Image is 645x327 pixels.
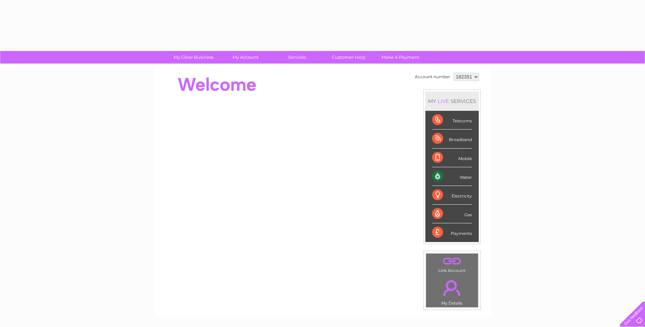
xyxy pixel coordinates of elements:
div: LIVE [436,98,451,104]
div: Broadband [432,130,472,148]
td: My Details [426,274,478,308]
div: Gas [432,205,472,223]
div: Telecoms [432,111,472,130]
td: Account number [413,71,452,83]
a: Customer Help [321,51,377,64]
a: . [428,276,476,300]
td: Link Account [426,253,478,275]
div: Electricity [432,186,472,205]
div: Mobile [432,149,472,167]
div: MY SERVICES [425,91,479,111]
a: Services [269,51,325,64]
div: Payments [432,223,472,242]
a: Make A Payment [372,51,428,64]
a: My Clear Business [166,51,222,64]
a: My Account [217,51,273,64]
a: . [428,255,476,267]
div: Water [432,167,472,186]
